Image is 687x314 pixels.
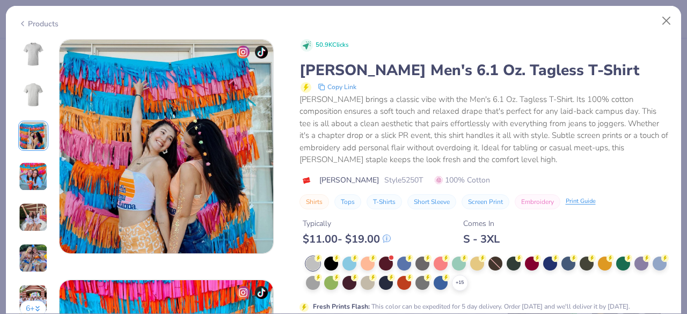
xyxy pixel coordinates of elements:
img: tiktok-icon.png [255,46,268,59]
button: Short Sleeve [407,194,456,209]
div: Comes In [463,218,500,229]
button: Shirts [299,194,329,209]
img: Front [20,41,46,67]
div: $ 11.00 - $ 19.00 [303,232,391,246]
img: User generated content [19,121,48,150]
button: Close [656,11,677,31]
img: insta-icon.png [237,286,250,299]
button: Embroidery [515,194,560,209]
button: T-Shirts [367,194,402,209]
img: User generated content [19,284,48,313]
div: [PERSON_NAME] Men's 6.1 Oz. Tagless T-Shirt [299,60,669,81]
strong: Fresh Prints Flash : [313,302,370,311]
img: Back [20,82,46,108]
img: tiktok-icon.png [255,286,268,299]
button: Screen Print [462,194,509,209]
span: 100% Cotton [435,174,490,186]
img: User generated content [19,244,48,273]
img: d7ab947e-f73f-4215-9637-6fb63563b616 [60,40,273,253]
img: User generated content [19,162,48,191]
button: Tops [334,194,361,209]
span: 50.9K Clicks [316,41,348,50]
img: brand logo [299,176,314,185]
span: Style 5250T [384,174,423,186]
button: copy to clipboard [315,81,360,93]
div: Print Guide [566,197,596,206]
span: + 15 [456,279,464,287]
div: [PERSON_NAME] brings a classic vibe with the Men's 6.1 Oz. Tagless T-Shirt. Its 100% cotton compo... [299,93,669,166]
div: S - 3XL [463,232,500,246]
img: insta-icon.png [237,46,250,59]
img: User generated content [19,203,48,232]
div: Typically [303,218,391,229]
span: [PERSON_NAME] [319,174,379,186]
div: This color can be expedited for 5 day delivery. Order [DATE] and we'll deliver it by [DATE]. [313,302,630,311]
div: Products [18,18,59,30]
